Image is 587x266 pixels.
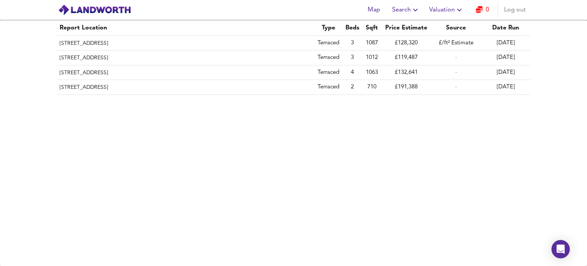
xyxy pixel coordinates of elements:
a: 0 [476,5,489,15]
td: 1063 [362,65,381,80]
span: - [455,84,457,90]
button: Valuation [426,2,467,18]
div: Beds [345,23,359,33]
td: Terraced [315,80,342,95]
td: [DATE] [481,65,530,80]
div: Sqft [365,23,378,33]
span: Map [365,5,383,15]
td: [DATE] [481,36,530,51]
td: 710 [362,80,381,95]
td: Terraced [315,65,342,80]
td: 1087 [362,36,381,51]
td: [DATE] [481,80,530,95]
th: [STREET_ADDRESS] [57,51,315,65]
td: Terraced [315,51,342,65]
td: 3 [342,36,362,51]
img: logo [58,4,131,16]
button: 0 [470,2,495,18]
div: Open Intercom Messenger [551,240,570,258]
td: 2 [342,80,362,95]
td: 4 [342,65,362,80]
button: Map [362,2,386,18]
th: [STREET_ADDRESS] [57,65,315,80]
td: £191,388 [381,80,431,95]
td: Terraced [315,36,342,51]
th: [STREET_ADDRESS] [57,80,315,95]
th: [STREET_ADDRESS] [57,36,315,51]
td: 3 [342,51,362,65]
div: Date Run [484,23,527,33]
button: Log out [501,2,529,18]
td: £128,320 [381,36,431,51]
span: Valuation [429,5,464,15]
div: Source [434,23,478,33]
td: £119,487 [381,51,431,65]
table: simple table [49,20,538,95]
td: 1012 [362,51,381,65]
span: - [455,70,457,75]
div: Type [318,23,339,33]
td: £132,641 [381,65,431,80]
span: - [455,55,457,60]
span: Log out [504,5,526,15]
span: Search [392,5,420,15]
button: Search [389,2,423,18]
td: [DATE] [481,51,530,65]
td: £/ft² Estimate [431,36,481,51]
th: Report Location [57,20,315,36]
div: Price Estimate [384,23,428,33]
